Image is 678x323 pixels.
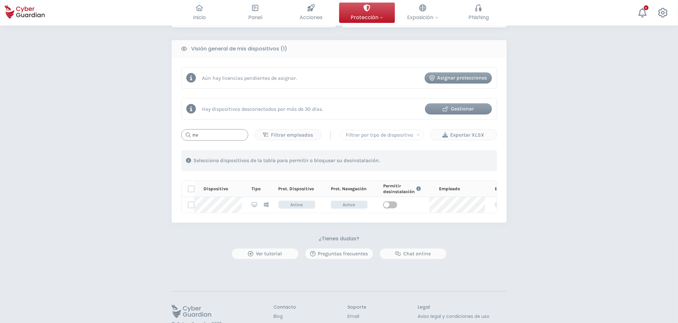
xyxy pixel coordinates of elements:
span: Acciones [300,13,323,21]
button: Protección [339,3,395,23]
span: Inicio [193,13,206,21]
h3: Contacto [274,304,296,310]
button: Acciones [283,3,339,23]
button: Panel [227,3,283,23]
p: Aún hay licencias pendientes de asignar. [202,75,297,81]
button: Exposición [395,3,451,23]
b: Visión general de mis dispositivos (1) [191,45,287,53]
h3: Legal [418,304,507,310]
p: Tipo [252,186,261,192]
p: Permitir desinstalación [383,183,415,194]
button: Preguntas frecuentes [305,248,373,259]
span: Activa [331,201,368,209]
p: Selecciona dispositivos de la tabla para permitir o bloquear su desinstalación. [194,157,380,164]
button: Ver tutorial [232,248,299,259]
button: Filtrar empleados [255,129,322,140]
button: Link to FAQ information [415,183,422,194]
button: Asignar protecciones [425,72,492,84]
a: Aviso legal y condiciones de uso [418,313,507,320]
span: Exposición [407,13,438,21]
div: Chat online [385,250,442,258]
div: Filtrar empleados [260,131,317,139]
div: Ver tutorial [237,250,294,258]
input: Buscar... [181,129,248,141]
span: | [330,130,332,140]
a: Email [348,313,367,320]
div: Gestionar [430,105,487,113]
button: Chat online [380,248,447,259]
button: Phishing [451,3,507,23]
p: Prot. Navegación [331,186,367,192]
a: Blog [274,313,296,320]
button: Exportar XLSX [430,129,497,140]
button: Gestionar [425,103,492,115]
p: Empleado [439,186,460,192]
button: Inicio [172,3,227,23]
h3: Soporte [348,304,367,310]
p: Prot. Dispositivo [279,186,314,192]
span: Activa [279,201,315,209]
h3: ¿Tienes dudas? [319,236,359,242]
span: Protección [351,13,383,21]
div: Preguntas frecuentes [310,250,368,258]
p: Dispositivo [204,186,228,192]
div: + [644,5,649,10]
div: Exportar XLSX [435,131,492,139]
div: Asignar protecciones [429,74,487,82]
span: Phishing [468,13,489,21]
span: Panel [248,13,262,21]
p: Etiquetas [495,186,516,192]
p: Hay dispositivos desconectados por más de 30 días. [202,106,323,112]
